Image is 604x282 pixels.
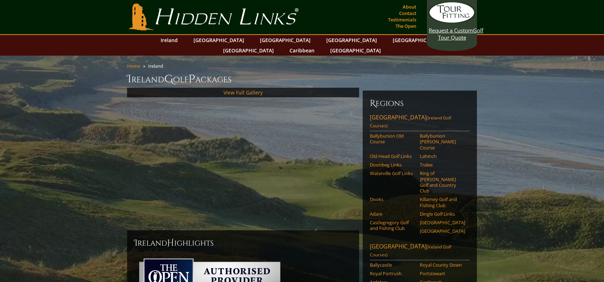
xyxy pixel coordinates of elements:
[190,35,248,45] a: [GEOGRAPHIC_DATA]
[370,98,470,109] h6: Regions
[397,8,418,18] a: Contact
[256,35,314,45] a: [GEOGRAPHIC_DATA]
[420,228,465,234] a: [GEOGRAPHIC_DATA]
[148,63,166,69] li: Ireland
[420,262,465,268] a: Royal County Down
[420,170,465,194] a: Ring of [PERSON_NAME] Golf and Country Club
[370,211,415,217] a: Adare
[127,72,477,86] h1: Ireland olf ackages
[370,170,415,176] a: Waterville Golf Links
[370,162,415,168] a: Doonbeg Links
[429,2,475,41] a: Request a CustomGolf Tour Quote
[127,63,140,69] a: Home
[370,271,415,276] a: Royal Portrush
[420,211,465,217] a: Dingle Golf Links
[401,2,418,12] a: About
[157,35,181,45] a: Ireland
[370,133,415,145] a: Ballybunion Old Course
[223,89,263,96] a: View Full Gallery
[370,153,415,159] a: Old Head Golf Links
[370,220,415,231] a: Castlegregory Golf and Fishing Club
[370,242,470,260] a: [GEOGRAPHIC_DATA](Ireland Golf Courses)
[370,113,470,131] a: [GEOGRAPHIC_DATA](Ireland Golf Courses)
[167,237,174,249] span: H
[420,196,465,208] a: Killarney Golf and Fishing Club
[188,72,195,86] span: P
[420,271,465,276] a: Portstewart
[420,133,465,150] a: Ballybunion [PERSON_NAME] Course
[420,153,465,159] a: Lahinch
[220,45,277,56] a: [GEOGRAPHIC_DATA]
[134,237,352,249] h2: Ireland ighlights
[164,72,173,86] span: G
[323,35,381,45] a: [GEOGRAPHIC_DATA]
[389,35,447,45] a: [GEOGRAPHIC_DATA]
[386,15,418,25] a: Testimonials
[420,162,465,168] a: Tralee
[394,21,418,31] a: The Open
[370,244,451,258] span: (Ireland Golf Courses)
[286,45,318,56] a: Caribbean
[420,220,465,225] a: [GEOGRAPHIC_DATA]
[327,45,384,56] a: [GEOGRAPHIC_DATA]
[429,27,473,34] span: Request a Custom
[370,196,415,202] a: Dooks
[370,262,415,268] a: Ballycastle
